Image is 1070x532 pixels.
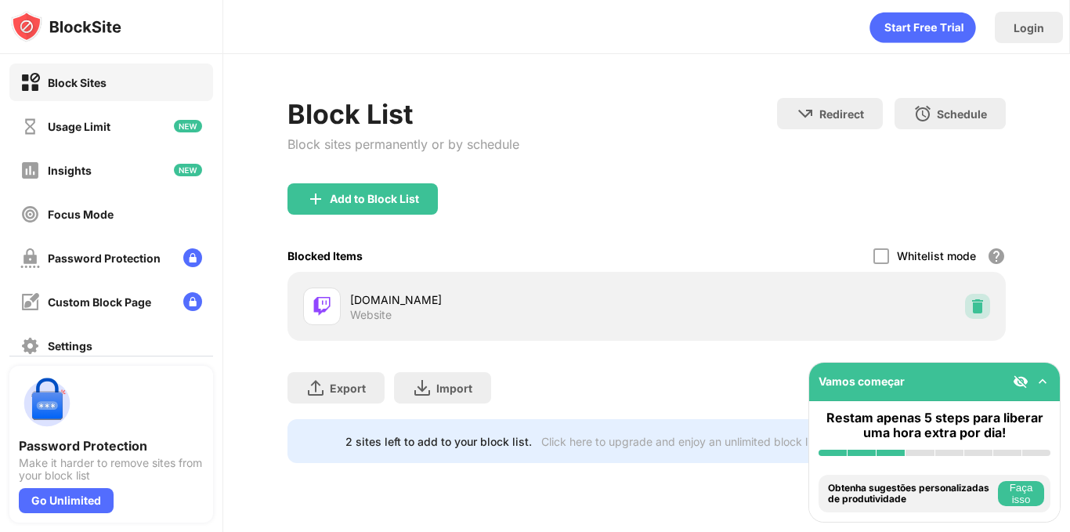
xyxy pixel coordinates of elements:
div: Whitelist mode [897,249,976,262]
div: Password Protection [48,252,161,265]
img: focus-off.svg [20,204,40,224]
div: Click here to upgrade and enjoy an unlimited block list. [541,435,822,448]
img: customize-block-page-off.svg [20,292,40,312]
div: Usage Limit [48,120,110,133]
div: 2 sites left to add to your block list. [345,435,532,448]
div: Block sites permanently or by schedule [287,136,519,152]
img: logo-blocksite.svg [11,11,121,42]
img: insights-off.svg [20,161,40,180]
div: Add to Block List [330,193,419,205]
div: Block List [287,98,519,130]
div: Restam apenas 5 steps para liberar uma hora extra por dia! [819,411,1050,440]
img: lock-menu.svg [183,248,202,267]
img: new-icon.svg [174,164,202,176]
div: Go Unlimited [19,488,114,513]
div: [DOMAIN_NAME] [350,291,647,308]
div: Import [436,382,472,395]
div: Block Sites [48,76,107,89]
div: Login [1014,21,1044,34]
div: Export [330,382,366,395]
div: Blocked Items [287,249,363,262]
div: Redirect [819,107,864,121]
img: lock-menu.svg [183,292,202,311]
img: block-on.svg [20,73,40,92]
div: Password Protection [19,438,204,454]
img: settings-off.svg [20,336,40,356]
img: password-protection-off.svg [20,248,40,268]
img: favicons [313,297,331,316]
img: time-usage-off.svg [20,117,40,136]
div: Make it harder to remove sites from your block list [19,457,204,482]
div: Website [350,308,392,322]
img: omni-setup-toggle.svg [1035,374,1050,389]
button: Faça isso [998,481,1044,506]
img: eye-not-visible.svg [1013,374,1028,389]
div: Settings [48,339,92,353]
img: push-password-protection.svg [19,375,75,432]
div: Vamos começar [819,375,905,388]
div: Obtenha sugestões personalizadas de produtividade [828,483,994,505]
div: Custom Block Page [48,295,151,309]
div: Insights [48,164,92,177]
div: animation [869,12,976,43]
div: Focus Mode [48,208,114,221]
img: new-icon.svg [174,120,202,132]
div: Schedule [937,107,987,121]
